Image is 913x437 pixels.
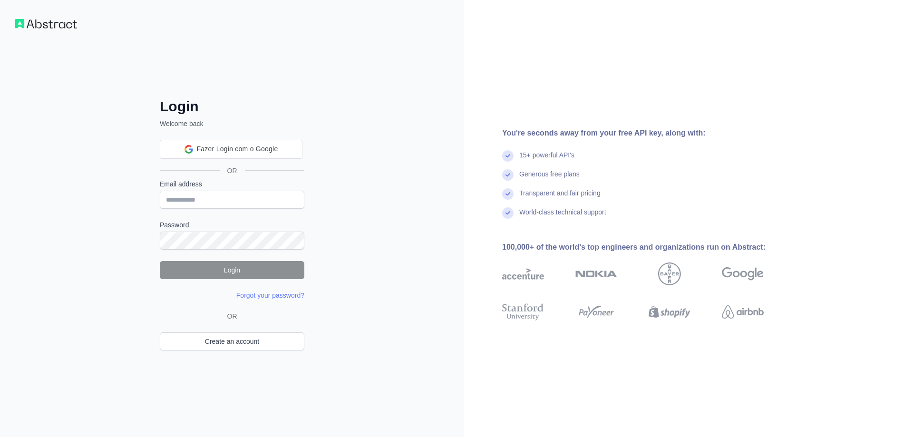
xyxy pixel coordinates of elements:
[160,179,304,189] label: Email address
[502,207,514,219] img: check mark
[658,262,681,285] img: bayer
[160,332,304,350] a: Create an account
[519,150,574,169] div: 15+ powerful API's
[502,262,544,285] img: accenture
[502,150,514,162] img: check mark
[722,262,764,285] img: google
[223,311,241,321] span: OR
[160,220,304,230] label: Password
[236,291,304,299] a: Forgot your password?
[575,262,617,285] img: nokia
[502,169,514,181] img: check mark
[220,166,245,175] span: OR
[649,301,690,322] img: shopify
[575,301,617,322] img: payoneer
[502,188,514,200] img: check mark
[519,188,601,207] div: Transparent and fair pricing
[15,19,77,29] img: Workflow
[502,127,794,139] div: You're seconds away from your free API key, along with:
[160,261,304,279] button: Login
[502,301,544,322] img: stanford university
[160,98,304,115] h2: Login
[519,169,580,188] div: Generous free plans
[502,242,794,253] div: 100,000+ of the world's top engineers and organizations run on Abstract:
[722,301,764,322] img: airbnb
[197,144,278,154] span: Fazer Login com o Google
[160,140,302,159] div: Fazer Login com o Google
[519,207,606,226] div: World-class technical support
[160,119,304,128] p: Welcome back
